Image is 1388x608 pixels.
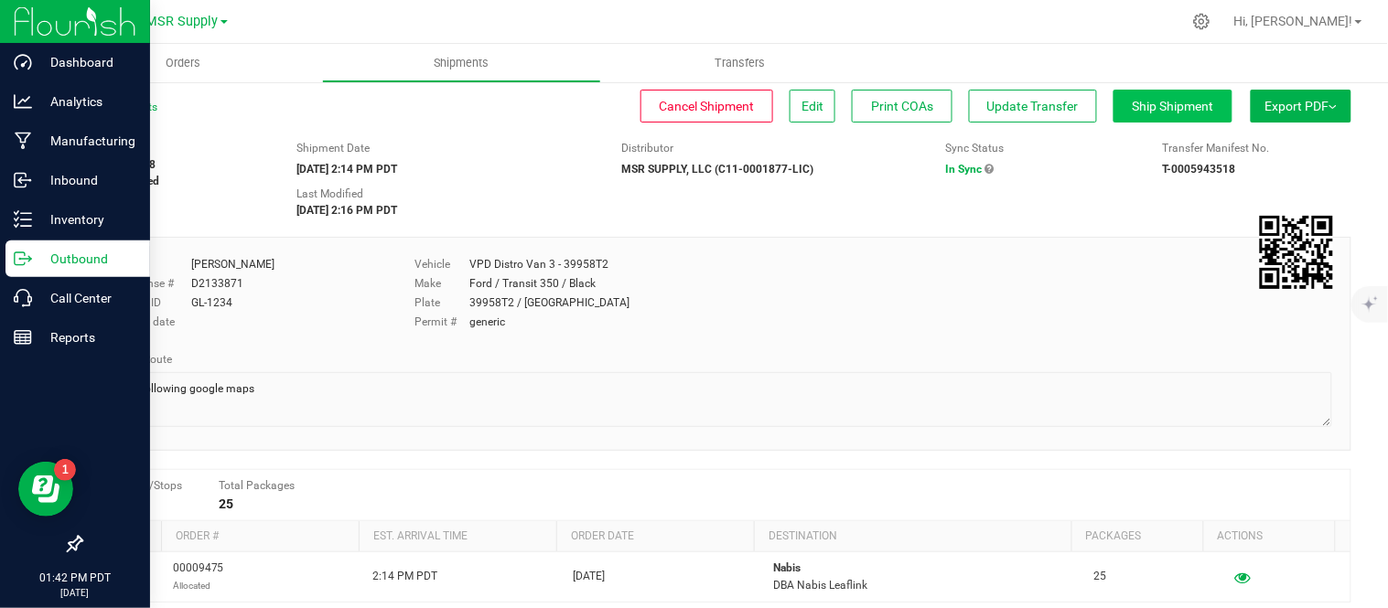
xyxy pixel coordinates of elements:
[8,570,142,586] p: 01:42 PM PDT
[691,55,791,71] span: Transfers
[871,99,933,113] span: Print COAs
[414,294,469,311] label: Plate
[469,314,505,330] div: generic
[373,568,438,585] span: 2:14 PM PDT
[219,496,233,511] strong: 25
[173,577,224,594] p: Allocated
[54,459,76,481] iframe: Resource center unread badge
[8,586,142,600] p: [DATE]
[14,132,32,150] inline-svg: Manufacturing
[359,521,556,552] th: Est. arrival time
[469,294,629,311] div: 39958T2 / [GEOGRAPHIC_DATA]
[660,99,755,113] span: Cancel Shipment
[1251,90,1351,123] button: Export PDF
[574,568,606,585] span: [DATE]
[410,55,514,71] span: Shipments
[191,256,274,272] div: [PERSON_NAME]
[191,294,232,311] div: GL-1234
[44,44,322,82] a: Orders
[946,163,983,176] span: In Sync
[297,140,371,156] label: Shipment Date
[81,140,270,156] span: Shipment #
[297,186,364,202] label: Last Modified
[946,140,1005,156] label: Sync Status
[556,521,754,552] th: Order date
[852,90,952,123] button: Print COAs
[32,91,142,112] p: Analytics
[1260,216,1333,289] qrcode: 20250917-008
[32,208,142,230] p: Inventory
[774,577,1072,594] p: DBA Nabis Leaflink
[969,90,1097,123] button: Update Transfer
[1133,99,1214,113] span: Ship Shipment
[161,521,359,552] th: Order #
[601,44,879,82] a: Transfers
[1114,90,1232,123] button: Ship Shipment
[18,462,73,517] iframe: Resource center
[219,479,295,492] span: Total Packages
[32,248,142,270] p: Outbound
[1265,99,1337,113] span: Export PDF
[414,314,469,330] label: Permit #
[14,250,32,268] inline-svg: Outbound
[14,289,32,307] inline-svg: Call Center
[322,44,600,82] a: Shipments
[14,92,32,111] inline-svg: Analytics
[297,204,398,217] strong: [DATE] 2:16 PM PDT
[32,130,142,152] p: Manufacturing
[414,275,469,292] label: Make
[32,326,142,348] p: Reports
[987,99,1079,113] span: Update Transfer
[790,90,835,123] button: Edit
[146,14,219,29] span: MSR Supply
[32,169,142,191] p: Inbound
[191,275,243,292] div: D2133871
[1094,568,1107,585] span: 25
[1163,140,1270,156] label: Transfer Manifest No.
[802,99,823,113] span: Edit
[1260,216,1333,289] img: Scan me!
[14,210,32,229] inline-svg: Inventory
[754,521,1071,552] th: Destination
[1163,163,1236,176] strong: T-0005943518
[1203,521,1335,552] th: Actions
[621,163,813,176] strong: MSR SUPPLY, LLC (C11-0001877-LIC)
[640,90,773,123] button: Cancel Shipment
[1234,14,1353,28] span: Hi, [PERSON_NAME]!
[469,275,596,292] div: Ford / Transit 350 / Black
[621,140,673,156] label: Distributor
[1190,13,1213,30] div: Manage settings
[32,51,142,73] p: Dashboard
[774,560,1072,577] p: Nabis
[14,328,32,347] inline-svg: Reports
[469,256,608,272] div: VPD Distro Van 3 - 39958T2
[1071,521,1203,552] th: Packages
[14,53,32,71] inline-svg: Dashboard
[414,256,469,272] label: Vehicle
[32,287,142,309] p: Call Center
[297,163,398,176] strong: [DATE] 2:14 PM PDT
[173,560,224,594] span: 00009475
[141,55,225,71] span: Orders
[14,171,32,189] inline-svg: Inbound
